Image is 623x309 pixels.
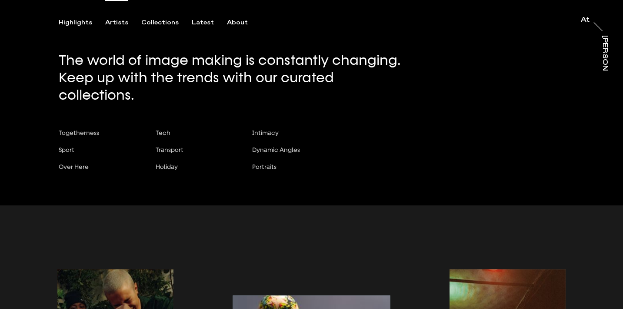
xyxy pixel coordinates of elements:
[59,163,89,170] span: Over Here
[192,19,227,27] button: Latest
[156,163,233,180] button: Holiday
[600,35,608,71] a: [PERSON_NAME]
[141,19,179,27] div: Collections
[59,129,99,136] span: Togetherness
[59,146,137,163] button: Sport
[141,19,192,27] button: Collections
[601,35,608,102] div: [PERSON_NAME]
[252,146,320,163] button: Dynamic Angles
[59,19,105,27] button: Highlights
[156,146,183,153] span: Transport
[156,146,233,163] button: Transport
[252,129,279,136] span: Intimacy
[227,19,248,27] div: About
[59,52,412,104] p: The world of image making is constantly changing. Keep up with the trends with our curated collec...
[156,129,233,146] button: Tech
[252,163,320,180] button: Portraits
[156,129,170,136] span: Tech
[105,19,128,27] div: Artists
[192,19,214,27] div: Latest
[105,19,141,27] button: Artists
[59,163,137,180] button: Over Here
[59,129,137,146] button: Togetherness
[156,163,178,170] span: Holiday
[227,19,261,27] button: About
[252,129,320,146] button: Intimacy
[59,19,92,27] div: Highlights
[252,163,277,170] span: Portraits
[252,146,300,153] span: Dynamic Angles
[59,146,74,153] span: Sport
[581,17,590,25] a: At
